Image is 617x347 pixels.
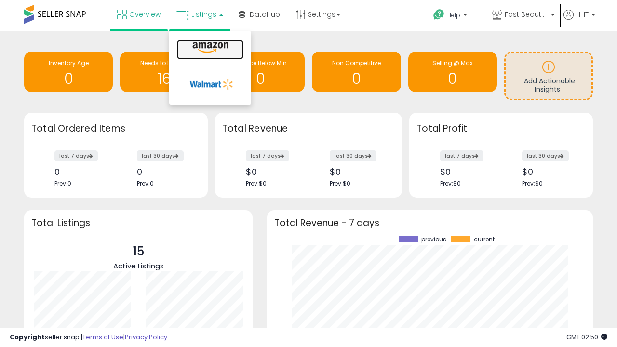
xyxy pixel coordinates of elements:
a: Add Actionable Insights [506,53,591,99]
span: previous [421,236,446,243]
h1: 0 [413,71,492,87]
i: Get Help [433,9,445,21]
h3: Total Ordered Items [31,122,201,135]
label: last 7 days [246,150,289,161]
span: BB Price Below Min [234,59,287,67]
span: Listings [191,10,216,19]
h3: Total Revenue - 7 days [274,219,586,227]
span: Prev: $0 [440,179,461,187]
a: Terms of Use [82,333,123,342]
a: Needs to Reprice 16 [120,52,209,92]
h3: Total Profit [416,122,586,135]
a: BB Price Below Min 0 [216,52,305,92]
span: Hi IT [576,10,589,19]
a: Privacy Policy [125,333,167,342]
div: seller snap | | [10,333,167,342]
h3: Total Listings [31,219,245,227]
span: Prev: 0 [137,179,154,187]
label: last 7 days [54,150,98,161]
label: last 30 days [137,150,184,161]
span: DataHub [250,10,280,19]
span: Prev: 0 [54,179,71,187]
span: Help [447,11,460,19]
span: Active Listings [113,261,164,271]
a: Inventory Age 0 [24,52,113,92]
h1: 0 [221,71,300,87]
div: $0 [246,167,301,177]
span: Needs to Reprice [140,59,189,67]
h1: 0 [29,71,108,87]
a: Non Competitive 0 [312,52,401,92]
span: Prev: $0 [522,179,543,187]
div: $0 [522,167,576,177]
span: Add Actionable Insights [524,76,575,94]
strong: Copyright [10,333,45,342]
span: 2025-09-6 02:50 GMT [566,333,607,342]
span: Fast Beauty ([GEOGRAPHIC_DATA]) [505,10,548,19]
label: last 30 days [330,150,376,161]
div: $0 [440,167,494,177]
span: Non Competitive [332,59,381,67]
h1: 0 [317,71,396,87]
div: 0 [54,167,108,177]
span: Selling @ Max [432,59,473,67]
h1: 16 [125,71,204,87]
div: $0 [330,167,385,177]
h3: Total Revenue [222,122,395,135]
span: Prev: $0 [330,179,350,187]
a: Hi IT [563,10,595,31]
div: 0 [137,167,191,177]
label: last 7 days [440,150,483,161]
label: last 30 days [522,150,569,161]
span: Inventory Age [49,59,89,67]
p: 15 [113,242,164,261]
span: Prev: $0 [246,179,267,187]
a: Help [426,1,483,31]
span: current [474,236,495,243]
span: Overview [129,10,161,19]
a: Selling @ Max 0 [408,52,497,92]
